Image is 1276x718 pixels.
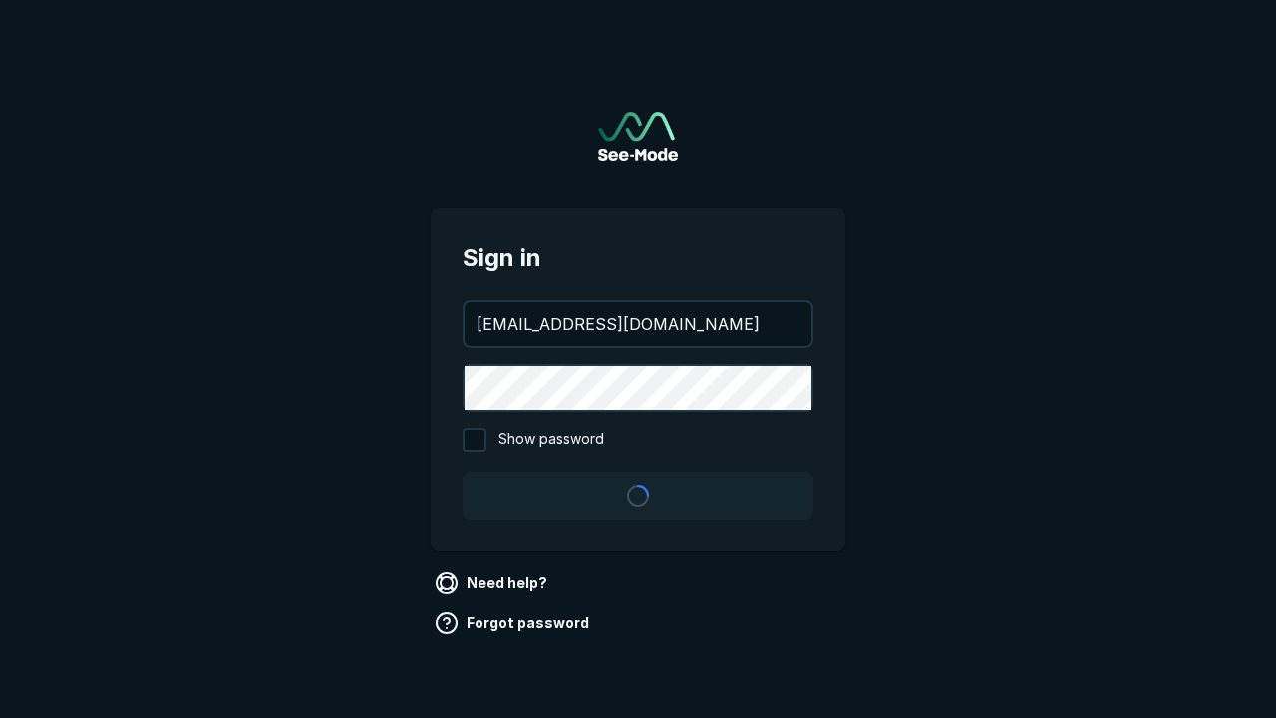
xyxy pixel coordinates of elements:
a: Go to sign in [598,112,678,161]
span: Sign in [463,240,813,276]
img: See-Mode Logo [598,112,678,161]
a: Need help? [431,567,555,599]
input: your@email.com [465,302,811,346]
a: Forgot password [431,607,597,639]
span: Show password [498,428,604,452]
